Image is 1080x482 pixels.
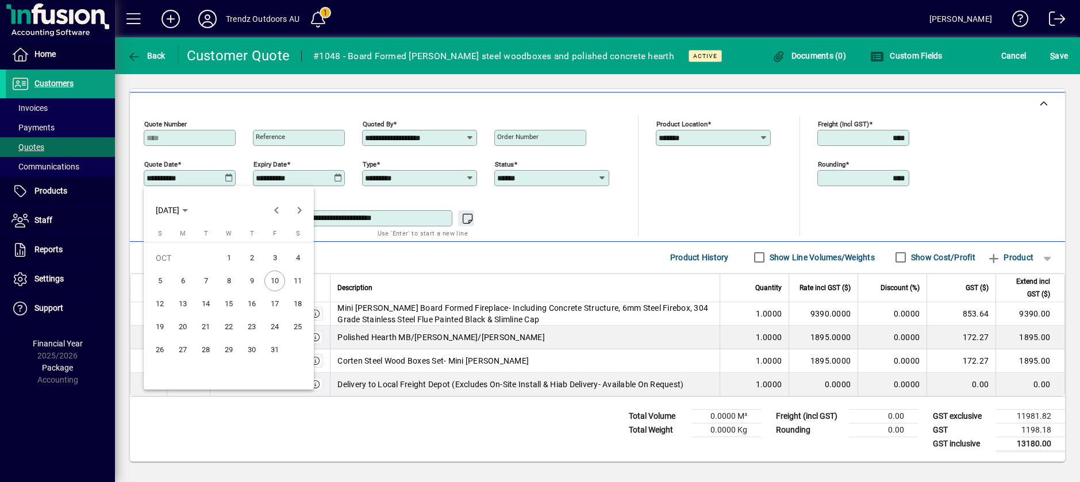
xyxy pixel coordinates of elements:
[286,315,309,338] button: Sat Oct 25 2025
[156,206,179,215] span: [DATE]
[286,246,309,269] button: Sat Oct 04 2025
[264,317,285,337] span: 24
[172,294,193,314] span: 13
[148,292,171,315] button: Sun Oct 12 2025
[149,271,170,291] span: 5
[241,294,262,314] span: 16
[263,246,286,269] button: Fri Oct 03 2025
[195,340,216,360] span: 28
[148,315,171,338] button: Sun Oct 19 2025
[217,315,240,338] button: Wed Oct 22 2025
[264,340,285,360] span: 31
[171,315,194,338] button: Mon Oct 20 2025
[195,294,216,314] span: 14
[148,338,171,361] button: Sun Oct 26 2025
[287,271,308,291] span: 11
[263,292,286,315] button: Fri Oct 17 2025
[218,248,239,268] span: 1
[218,340,239,360] span: 29
[171,338,194,361] button: Mon Oct 27 2025
[287,294,308,314] span: 18
[172,317,193,337] span: 20
[204,230,208,237] span: T
[194,338,217,361] button: Tue Oct 28 2025
[172,271,193,291] span: 6
[217,292,240,315] button: Wed Oct 15 2025
[149,340,170,360] span: 26
[149,317,170,337] span: 19
[180,230,186,237] span: M
[240,292,263,315] button: Thu Oct 16 2025
[263,315,286,338] button: Fri Oct 24 2025
[265,199,288,222] button: Previous month
[217,269,240,292] button: Wed Oct 08 2025
[240,338,263,361] button: Thu Oct 30 2025
[264,271,285,291] span: 10
[148,269,171,292] button: Sun Oct 05 2025
[286,269,309,292] button: Sat Oct 11 2025
[195,317,216,337] span: 21
[264,248,285,268] span: 3
[218,317,239,337] span: 22
[273,230,276,237] span: F
[296,230,300,237] span: S
[240,246,263,269] button: Thu Oct 02 2025
[288,199,311,222] button: Next month
[218,271,239,291] span: 8
[194,292,217,315] button: Tue Oct 14 2025
[194,269,217,292] button: Tue Oct 07 2025
[240,315,263,338] button: Thu Oct 23 2025
[148,246,217,269] td: OCT
[195,271,216,291] span: 7
[217,246,240,269] button: Wed Oct 01 2025
[264,294,285,314] span: 17
[158,230,162,237] span: S
[149,294,170,314] span: 12
[241,248,262,268] span: 2
[171,269,194,292] button: Mon Oct 06 2025
[263,338,286,361] button: Fri Oct 31 2025
[218,294,239,314] span: 15
[241,340,262,360] span: 30
[241,271,262,291] span: 9
[151,200,193,221] button: Choose month and year
[171,292,194,315] button: Mon Oct 13 2025
[217,338,240,361] button: Wed Oct 29 2025
[226,230,232,237] span: W
[240,269,263,292] button: Thu Oct 09 2025
[287,317,308,337] span: 25
[241,317,262,337] span: 23
[194,315,217,338] button: Tue Oct 21 2025
[172,340,193,360] span: 27
[287,248,308,268] span: 4
[250,230,254,237] span: T
[263,269,286,292] button: Fri Oct 10 2025
[286,292,309,315] button: Sat Oct 18 2025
